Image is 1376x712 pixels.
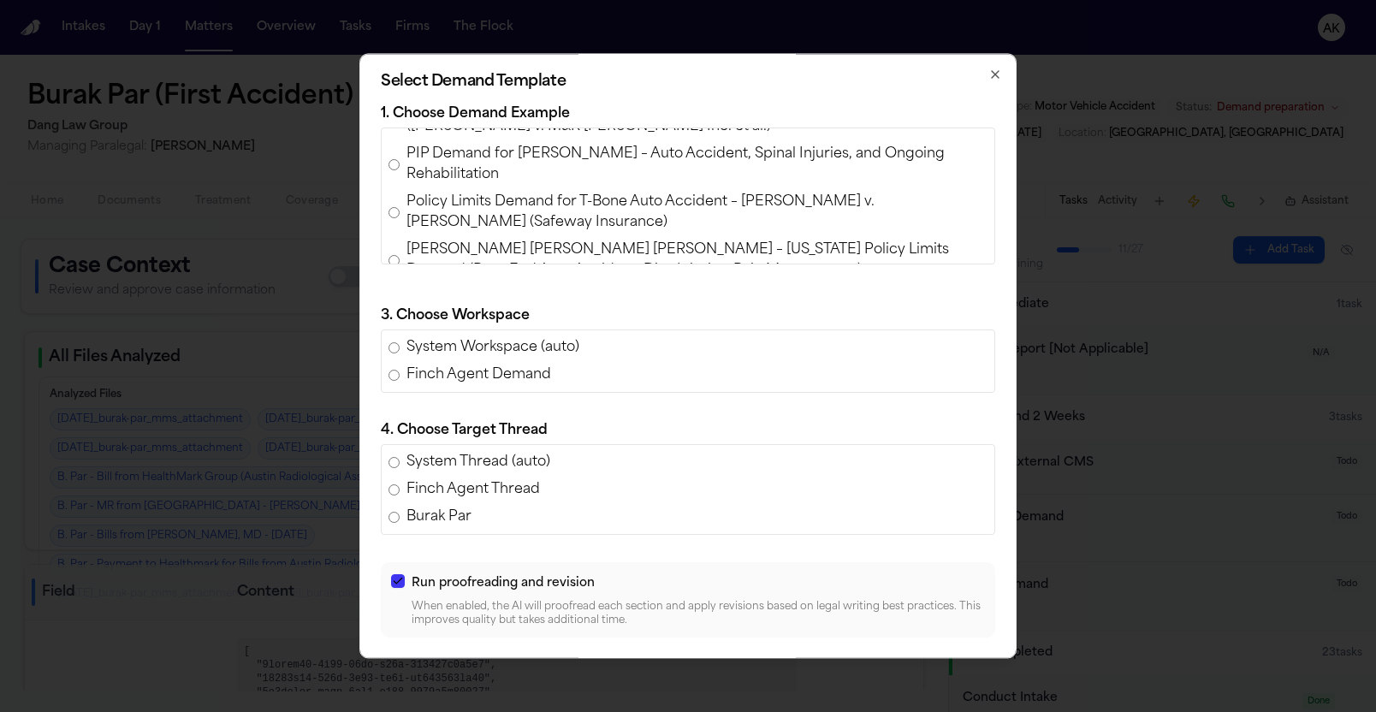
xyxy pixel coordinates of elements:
[406,479,540,500] span: Finch Agent Thread
[412,577,595,590] span: Run proofreading and revision
[388,207,400,218] input: Policy Limits Demand for T-Bone Auto Accident – [PERSON_NAME] v. [PERSON_NAME] (Safeway Insurance)
[406,337,579,358] span: System Workspace (auto)
[406,452,550,472] span: System Thread (auto)
[406,507,472,527] span: Burak Par
[388,255,400,266] input: [PERSON_NAME] [PERSON_NAME] [PERSON_NAME] – [US_STATE] Policy Limits Demand (Rear-End Auto Accide...
[412,600,985,627] p: When enabled, the AI will proofread each section and apply revisions based on legal writing best ...
[388,342,400,353] input: System Workspace (auto)
[388,159,400,170] input: PIP Demand for [PERSON_NAME] – Auto Accident, Spinal Injuries, and Ongoing Rehabilitation
[381,306,995,326] p: 3. Choose Workspace
[388,484,400,495] input: Finch Agent Thread
[406,365,551,385] span: Finch Agent Demand
[388,370,400,381] input: Finch Agent Demand
[388,457,400,468] input: System Thread (auto)
[381,104,995,124] p: 1. Choose Demand Example
[381,420,995,441] p: 4. Choose Target Thread
[406,192,988,233] span: Policy Limits Demand for T-Bone Auto Accident – [PERSON_NAME] v. [PERSON_NAME] (Safeway Insurance)
[381,74,995,90] h2: Select Demand Template
[406,240,988,281] span: [PERSON_NAME] [PERSON_NAME] [PERSON_NAME] – [US_STATE] Policy Limits Demand (Rear-End Auto Accide...
[406,144,988,185] span: PIP Demand for [PERSON_NAME] – Auto Accident, Spinal Injuries, and Ongoing Rehabilitation
[388,512,400,523] input: Burak Par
